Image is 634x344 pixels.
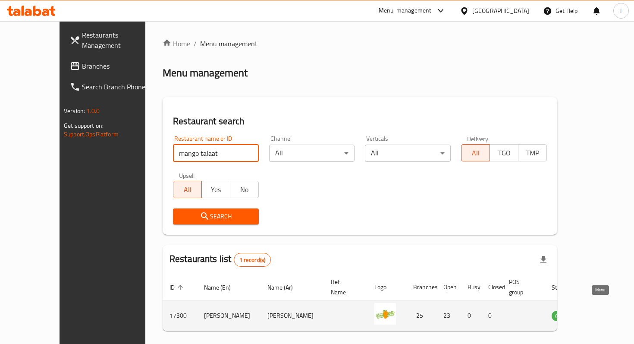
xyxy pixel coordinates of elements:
span: Restaurants Management [82,30,158,50]
span: 1 record(s) [234,256,271,264]
span: All [465,147,486,159]
span: Yes [205,183,227,196]
td: 17300 [163,300,197,331]
button: Yes [201,181,230,198]
span: TGO [493,147,515,159]
div: Total records count [234,253,271,267]
span: 1.0.0 [86,105,100,117]
span: OPEN [552,311,573,321]
button: No [230,181,259,198]
label: Delivery [467,136,489,142]
th: Busy [461,274,481,300]
span: TMP [522,147,543,159]
td: [PERSON_NAME] [197,300,261,331]
span: ID [169,282,186,293]
button: All [173,181,202,198]
th: Open [436,274,461,300]
th: Branches [406,274,436,300]
a: Home [163,38,190,49]
label: Upsell [179,172,195,178]
table: enhanced table [163,274,620,331]
span: No [234,183,255,196]
td: 23 [436,300,461,331]
th: Logo [367,274,406,300]
td: 25 [406,300,436,331]
nav: breadcrumb [163,38,557,49]
a: Support.OpsPlatform [64,129,119,140]
div: Export file [533,249,554,270]
div: All [269,145,355,162]
td: [PERSON_NAME] [261,300,324,331]
a: Branches [63,56,165,76]
span: Ref. Name [331,277,357,297]
li: / [194,38,197,49]
span: Version: [64,105,85,117]
span: Status [552,282,580,293]
span: All [177,183,198,196]
h2: Restaurants list [169,252,271,267]
button: Search [173,208,259,224]
span: Get support on: [64,120,104,131]
span: Search [180,211,252,222]
input: Search for restaurant name or ID.. [173,145,259,162]
span: POS group [509,277,534,297]
td: 0 [481,300,502,331]
th: Closed [481,274,502,300]
button: TGO [490,144,518,161]
div: All [365,145,451,162]
span: Search Branch Phone [82,82,158,92]
span: Menu management [200,38,257,49]
td: 0 [461,300,481,331]
span: I [620,6,621,16]
span: Name (Ar) [267,282,304,293]
button: TMP [518,144,547,161]
span: Name (En) [204,282,242,293]
a: Restaurants Management [63,25,165,56]
button: All [461,144,490,161]
span: Branches [82,61,158,71]
h2: Restaurant search [173,115,547,128]
h2: Menu management [163,66,248,80]
div: [GEOGRAPHIC_DATA] [472,6,529,16]
div: Menu-management [379,6,432,16]
a: Search Branch Phone [63,76,165,97]
img: Mango Talaat [374,303,396,325]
